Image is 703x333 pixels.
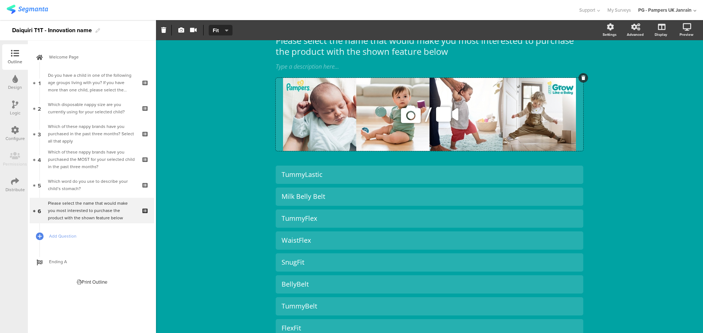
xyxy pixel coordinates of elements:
[282,236,577,245] div: WaistFlex
[49,232,143,240] span: Add Question
[655,32,667,37] div: Display
[30,70,154,95] a: 1 Do you have a child in one of the following age groups living with you? If you have more than o...
[10,110,21,116] div: Logic
[276,35,583,57] p: Please select the name that would make you most interested to purchase the product with the shown...
[30,147,154,172] a: 4 Which of these nappy brands have you purchased the MOST for your selected child in the past thr...
[49,53,143,61] span: Welcome Page
[38,104,41,112] span: 2
[282,214,577,223] div: TummyFlex
[12,24,92,36] div: Daiquiri T1T - Innovation name
[38,155,41,163] span: 4
[30,95,154,121] a: 2 Which disposable nappy size are you currently using for your selected child?
[30,249,154,275] a: Ending A
[282,280,577,288] div: BellyBelt
[680,32,693,37] div: Preview
[5,186,25,193] div: Distribute
[8,58,22,65] div: Outline
[49,258,143,265] span: Ending A
[282,324,577,332] div: FlexFit
[48,178,135,192] div: Which word do you use to describe your child’s stomach?
[579,7,595,14] span: Support
[38,130,41,138] span: 3
[38,79,41,87] span: 1
[48,72,135,94] div: Do you have a child in one of the following age groups living with you? If you have more than one...
[282,258,577,266] div: SnugFit
[282,170,577,179] div: TummyLastic
[282,192,577,201] div: Milk Belly Belt
[276,63,583,71] div: Type a description here...
[7,5,48,14] img: segmanta logo
[30,198,154,223] a: 6 Please select the name that would make you most interested to purchase the product with the sho...
[48,101,135,116] div: Which disposable nappy size are you currently using for your selected child?
[282,302,577,310] div: TummyBelt
[48,200,135,222] div: Please select the name that would make you most interested to purchase the product with the shown...
[627,32,644,37] div: Advanced
[38,181,41,189] span: 5
[48,148,135,170] div: Which of these nappy brands have you purchased the MOST for your selected child in the past three...
[425,101,432,128] span: /
[8,84,22,91] div: Design
[638,7,692,14] div: PG - Pampers UK Janrain
[209,25,233,36] button: Fit
[30,44,154,70] a: Welcome Page
[77,279,107,285] div: Print Outline
[38,207,41,215] span: 6
[48,123,135,145] div: Which of these nappy brands have you purchased in the past three months? Select all that apply
[603,32,617,37] div: Settings
[30,172,154,198] a: 5 Which word do you use to describe your child’s stomach?
[5,135,25,142] div: Configure
[30,121,154,147] a: 3 Which of these nappy brands have you purchased in the past three months? Select all that apply
[213,27,226,34] span: Fit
